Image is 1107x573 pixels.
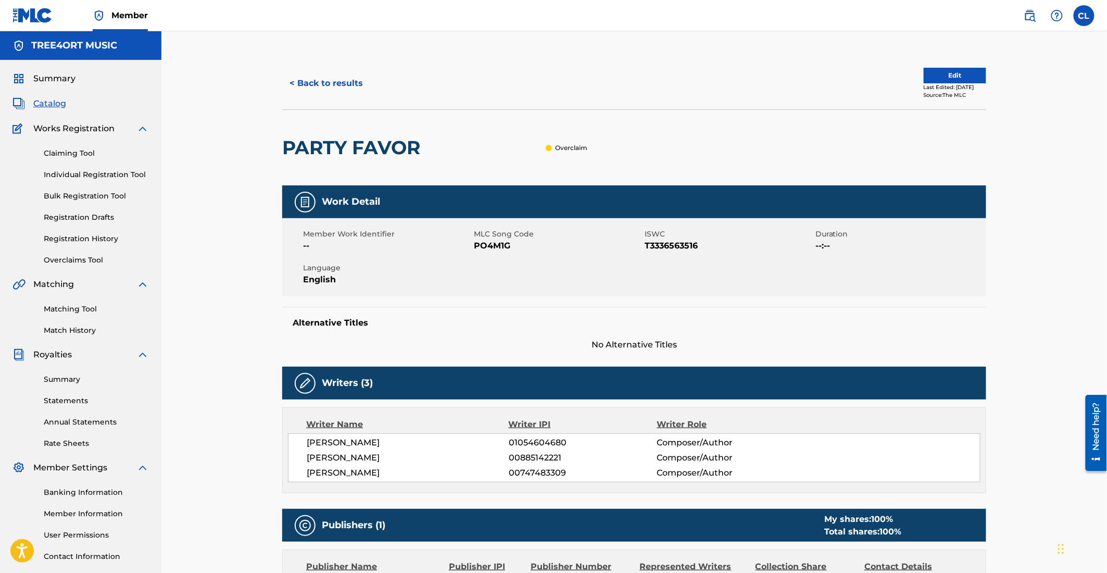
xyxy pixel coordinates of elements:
img: Top Rightsholder [93,9,105,22]
a: Statements [44,395,149,406]
span: English [303,273,471,286]
a: CatalogCatalog [12,97,66,110]
a: Match History [44,325,149,336]
div: Publisher IPI [449,560,523,573]
a: Rate Sheets [44,438,149,449]
span: ISWC [645,229,813,240]
a: Annual Statements [44,417,149,428]
img: expand [136,348,149,361]
img: Publishers [299,519,311,532]
h5: Publishers (1) [322,519,385,531]
div: Contact Details [864,560,965,573]
img: Writers [299,377,311,390]
button: < Back to results [282,70,370,96]
img: Works Registration [12,122,26,135]
div: Drag [1058,533,1064,565]
span: [PERSON_NAME] [307,467,509,479]
span: 00747483309 [509,467,657,479]
span: No Alternative Titles [282,339,986,351]
span: PO4M1G [474,240,642,252]
div: Represented Writers [640,560,748,573]
div: Collection Share [756,560,857,573]
img: search [1024,9,1036,22]
a: Bulk Registration Tool [44,191,149,202]
div: Help [1047,5,1067,26]
div: Writer Role [657,418,791,431]
h5: Alternative Titles [293,318,976,328]
a: Matching Tool [44,304,149,315]
div: User Menu [1074,5,1095,26]
div: My shares: [824,513,901,526]
iframe: Chat Widget [1055,523,1107,573]
a: Claiming Tool [44,148,149,159]
a: Public Search [1020,5,1040,26]
span: 100 % [871,514,893,524]
img: expand [136,122,149,135]
span: Language [303,263,471,273]
h5: TREE4ORT MUSIC [31,40,117,52]
a: SummarySummary [12,72,76,85]
span: Member Work Identifier [303,229,471,240]
span: Composer/Author [657,452,791,464]
div: Publisher Name [306,560,441,573]
span: 100 % [879,527,901,537]
img: expand [136,462,149,474]
span: Composer/Author [657,467,791,479]
span: Summary [33,72,76,85]
span: Matching [33,278,74,291]
h5: Work Detail [322,196,380,208]
img: Matching [12,278,26,291]
img: expand [136,278,149,291]
a: Summary [44,374,149,385]
img: Member Settings [12,462,25,474]
img: Accounts [12,40,25,52]
a: Contact Information [44,551,149,562]
h5: Writers (3) [322,377,373,389]
div: Publisher Number [531,560,632,573]
div: Source: The MLC [924,91,986,99]
div: Writer IPI [509,418,657,431]
div: Last Edited: [DATE] [924,83,986,91]
span: Duration [815,229,984,240]
a: Registration History [44,233,149,244]
a: User Permissions [44,530,149,541]
span: -- [303,240,471,252]
span: Works Registration [33,122,115,135]
a: Registration Drafts [44,212,149,223]
iframe: Resource Center [1078,391,1107,475]
span: MLC Song Code [474,229,642,240]
span: Member [111,9,148,21]
a: Banking Information [44,487,149,498]
button: Edit [924,68,986,83]
span: T3336563516 [645,240,813,252]
img: help [1051,9,1063,22]
a: Member Information [44,508,149,519]
img: Catalog [12,97,25,110]
p: Overclaim [555,143,587,153]
div: Total shares: [824,526,901,538]
span: Catalog [33,97,66,110]
div: Writer Name [306,418,509,431]
img: Work Detail [299,196,311,208]
a: Individual Registration Tool [44,169,149,180]
img: MLC Logo [12,8,53,23]
span: Royalties [33,348,72,361]
span: [PERSON_NAME] [307,437,509,449]
span: [PERSON_NAME] [307,452,509,464]
span: Member Settings [33,462,107,474]
span: Composer/Author [657,437,791,449]
a: Overclaims Tool [44,255,149,266]
img: Summary [12,72,25,85]
h2: PARTY FAVOR [282,136,425,159]
span: 01054604680 [509,437,657,449]
span: 00885142221 [509,452,657,464]
span: --:-- [815,240,984,252]
img: Royalties [12,348,25,361]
